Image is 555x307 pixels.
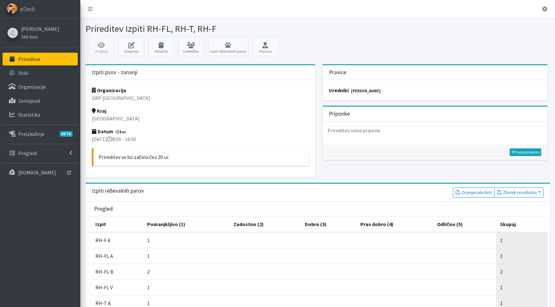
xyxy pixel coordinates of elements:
[349,88,382,94] a: [PERSON_NAME]
[3,127,78,140] a: PreizkušnjeBETA
[453,188,495,197] a: Ocenjevalni listi
[92,188,144,194] h3: Izpiti reševalnih parov
[88,279,143,295] td: RH-FL V
[433,216,496,232] th: Odlično (5)
[88,248,143,264] td: RH-FL A
[496,248,548,264] td: 1
[18,150,37,156] p: Pregledi
[99,153,304,161] p: Prireditev se bo začela čez 20 ur.
[3,94,78,107] a: Zemljevid
[92,115,309,122] p: [GEOGRAPHIC_DATA]
[143,216,230,232] th: Pomanjkljivo (1)
[3,66,78,79] a: Stiki
[20,4,35,14] span: eDedi
[119,37,144,56] a: Urejanje
[301,216,357,232] th: Dobro (3)
[148,37,174,56] a: Poročilo
[60,131,73,137] span: BETA
[252,37,278,56] a: Pravice
[496,232,548,248] td: 1
[88,264,143,279] td: RH-FL B
[88,232,143,248] td: RH-F A
[18,169,56,176] p: [DOMAIN_NAME]
[143,279,230,295] td: 1
[21,25,59,33] a: [PERSON_NAME]
[88,216,143,232] th: Izpit
[7,3,17,14] img: eDedi
[329,69,346,76] h3: Pravice
[92,108,106,114] strong: Kraj
[94,206,113,212] h3: Pregled
[230,216,301,232] th: Zadostno (2)
[496,216,548,232] th: Skupaj
[143,264,230,279] td: 2
[143,232,230,248] td: 1
[18,98,40,104] p: Zemljevid
[496,264,548,279] td: 2
[143,248,230,264] td: 1
[3,80,78,93] a: Organizacije
[329,87,348,93] strong: uredniki
[322,80,548,101] div: :
[92,94,309,102] p: DRP [GEOGRAPHIC_DATA]
[3,166,78,179] a: [DOMAIN_NAME]
[3,147,78,160] a: Pregledi
[18,131,44,137] p: Preizkušnje
[21,34,38,39] small: ŠKD Krim
[3,53,78,66] a: Prireditve
[114,129,128,135] span: 8 ur
[21,33,59,40] a: ŠKD Krim
[18,70,28,76] p: Stiki
[3,108,78,121] a: Statistika
[510,148,541,156] a: Dodaj priponko
[329,110,350,117] h3: Priponke
[208,37,248,56] a: Izpiti reševalnih parov
[85,23,315,34] h1: Prireditev Izpiti RH-FL, RH-T, RH-F
[18,56,40,62] p: Prireditve
[18,111,40,118] p: Statistika
[357,216,433,232] th: Prav dobro (4)
[18,83,46,90] p: Organizacije
[92,128,113,135] strong: Datum
[92,87,126,93] strong: Organizacija
[92,69,137,76] h3: Izpiti psov - zunanji
[92,135,309,143] p: [DATE] 8:00 - 16:00
[322,121,548,139] p: Prireditev nima priponk.
[496,279,548,295] td: 1
[494,188,544,197] button: Zbirnik rezultatov
[178,37,204,56] a: Udeležba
